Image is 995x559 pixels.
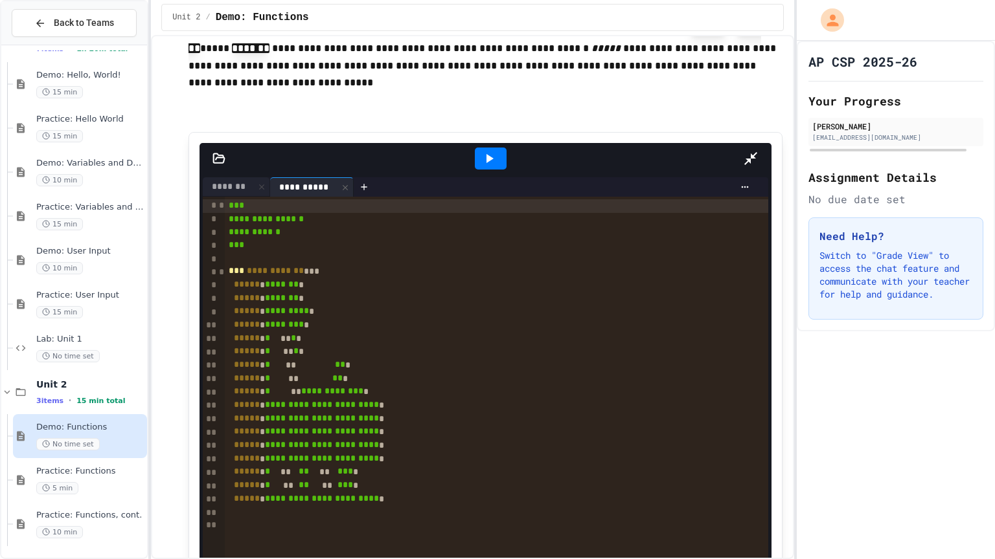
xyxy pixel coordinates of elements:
[819,249,972,301] p: Switch to "Grade View" to access the chat feature and communicate with your teacher for help and ...
[172,12,200,23] span: Unit 2
[36,202,144,213] span: Practice: Variables and Data Types
[36,130,83,142] span: 15 min
[36,290,144,301] span: Practice: User Input
[36,262,83,274] span: 10 min
[36,334,144,345] span: Lab: Unit 1
[36,174,83,186] span: 10 min
[76,397,125,405] span: 15 min total
[36,158,144,169] span: Demo: Variables and Data Types
[36,350,100,362] span: No time set
[808,92,983,110] h2: Your Progress
[808,168,983,186] h2: Assignment Details
[54,16,114,30] span: Back to Teams
[808,52,917,71] h1: AP CSP 2025-26
[812,120,979,132] div: [PERSON_NAME]
[69,395,71,406] span: •
[36,438,100,450] span: No time set
[216,10,309,25] span: Demo: Functions
[36,70,144,81] span: Demo: Hello, World!
[36,86,83,98] span: 15 min
[36,510,144,521] span: Practice: Functions, cont.
[36,466,144,477] span: Practice: Functions
[36,306,83,318] span: 15 min
[36,482,78,494] span: 5 min
[36,397,63,405] span: 3 items
[12,9,137,37] button: Back to Teams
[36,422,144,433] span: Demo: Functions
[36,526,83,538] span: 10 min
[36,218,83,230] span: 15 min
[819,228,972,244] h3: Need Help?
[36,378,144,390] span: Unit 2
[36,246,144,257] span: Demo: User Input
[808,192,983,207] div: No due date set
[807,5,847,35] div: My Account
[205,12,210,23] span: /
[36,114,144,125] span: Practice: Hello World
[812,133,979,142] div: [EMAIL_ADDRESS][DOMAIN_NAME]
